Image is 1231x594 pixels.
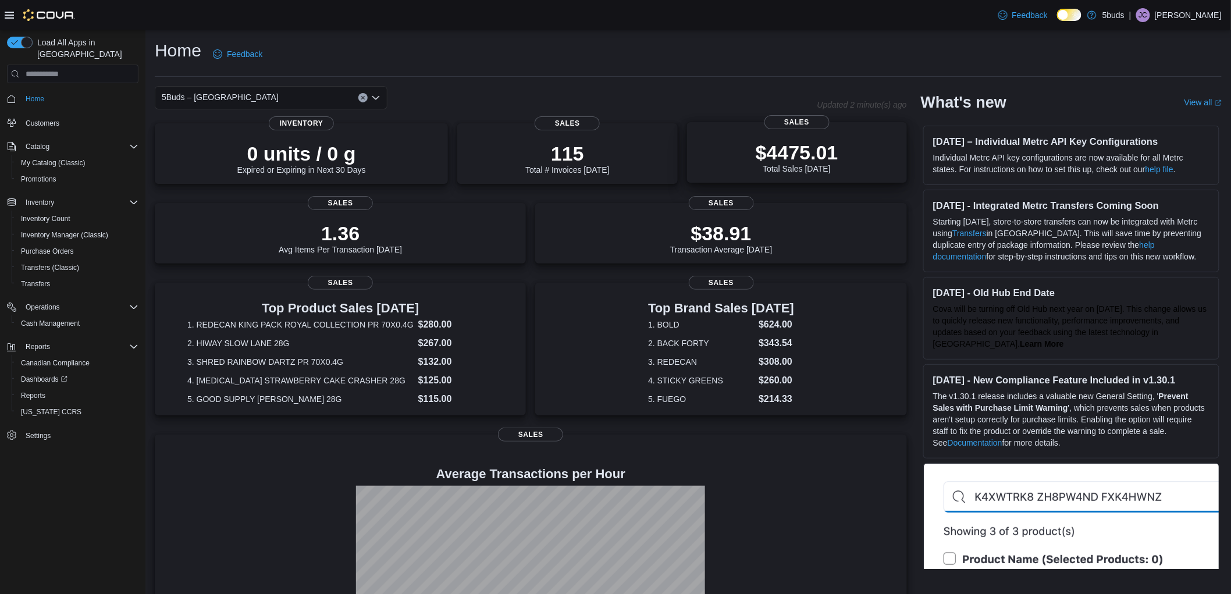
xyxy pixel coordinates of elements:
button: Settings [2,427,143,444]
p: 0 units / 0 g [237,142,366,165]
dd: $214.33 [759,392,794,406]
svg: External link [1215,99,1222,106]
button: Canadian Compliance [12,355,143,371]
span: My Catalog (Classic) [16,156,138,170]
button: Operations [21,300,65,314]
h3: [DATE] – Individual Metrc API Key Configurations [933,136,1209,147]
h3: [DATE] - New Compliance Feature Included in v1.30.1 [933,374,1209,386]
span: [US_STATE] CCRS [21,407,81,417]
span: Cova will be turning off Old Hub next year on [DATE]. This change allows us to quickly release ne... [933,304,1207,348]
a: Inventory Manager (Classic) [16,228,113,242]
a: [US_STATE] CCRS [16,405,86,419]
dd: $260.00 [759,374,794,387]
span: Inventory Manager (Classic) [21,230,108,240]
span: Reports [16,389,138,403]
span: Operations [21,300,138,314]
p: 115 [525,142,609,165]
h3: [DATE] - Integrated Metrc Transfers Coming Soon [933,200,1209,211]
span: Sales [498,428,563,442]
a: Documentation [948,438,1002,447]
dd: $115.00 [418,392,494,406]
span: Settings [26,431,51,440]
span: Operations [26,303,60,312]
a: View allExternal link [1184,98,1222,107]
div: Avg Items Per Transaction [DATE] [279,222,402,254]
img: Cova [23,9,75,21]
dt: 5. GOOD SUPPLY [PERSON_NAME] 28G [187,393,414,405]
dd: $308.00 [759,355,794,369]
button: Catalog [2,138,143,155]
a: Transfers [16,277,55,291]
span: Sales [308,276,373,290]
span: Purchase Orders [16,244,138,258]
p: [PERSON_NAME] [1155,8,1222,22]
span: Canadian Compliance [16,356,138,370]
a: Learn More [1020,339,1063,348]
span: Inventory Manager (Classic) [16,228,138,242]
h3: Top Product Sales [DATE] [187,301,493,315]
a: Transfers [952,229,987,238]
p: Starting [DATE], store-to-store transfers can now be integrated with Metrc using in [GEOGRAPHIC_D... [933,216,1209,262]
div: Total Sales [DATE] [756,141,838,173]
h4: Average Transactions per Hour [164,467,898,481]
span: Feedback [227,48,262,60]
input: Dark Mode [1057,9,1081,21]
button: Purchase Orders [12,243,143,259]
span: Sales [535,116,600,130]
p: Individual Metrc API key configurations are now available for all Metrc states. For instructions ... [933,152,1209,175]
dt: 3. REDECAN [648,356,754,368]
h1: Home [155,39,201,62]
span: Customers [21,115,138,130]
div: Transaction Average [DATE] [670,222,773,254]
span: Transfers [16,277,138,291]
p: Updated 2 minute(s) ago [817,100,907,109]
a: Canadian Compliance [16,356,94,370]
span: Reports [26,342,50,351]
h3: [DATE] - Old Hub End Date [933,287,1209,298]
span: Cash Management [16,316,138,330]
a: Settings [21,429,55,443]
h3: Top Brand Sales [DATE] [648,301,794,315]
span: Home [26,94,44,104]
span: Transfers (Classic) [16,261,138,275]
span: Inventory [269,116,334,130]
a: Promotions [16,172,61,186]
button: Customers [2,114,143,131]
button: Reports [2,339,143,355]
span: Transfers (Classic) [21,263,79,272]
dt: 5. FUEGO [648,393,754,405]
dt: 3. SHRED RAINBOW DARTZ PR 70X0.4G [187,356,414,368]
button: My Catalog (Classic) [12,155,143,171]
span: My Catalog (Classic) [21,158,86,168]
span: Inventory Count [21,214,70,223]
dd: $280.00 [418,318,494,332]
span: Sales [764,115,830,129]
span: Settings [21,428,138,443]
div: Jacob Calder [1136,8,1150,22]
button: Reports [21,340,55,354]
dd: $343.54 [759,336,794,350]
button: Transfers [12,276,143,292]
p: | [1129,8,1132,22]
span: Dark Mode [1057,21,1058,22]
p: 5buds [1102,8,1125,22]
p: $4475.01 [756,141,838,164]
dt: 1. REDECAN KING PACK ROYAL COLLECTION PR 70X0.4G [187,319,414,330]
nav: Complex example [7,86,138,474]
button: Open list of options [371,93,380,102]
p: The v1.30.1 release includes a valuable new General Setting, ' ', which prevents sales when produ... [933,390,1209,449]
span: Purchase Orders [21,247,74,256]
span: Transfers [21,279,50,289]
button: Cash Management [12,315,143,332]
span: Inventory [26,198,54,207]
dd: $132.00 [418,355,494,369]
span: 5Buds – [GEOGRAPHIC_DATA] [162,90,279,104]
a: Feedback [208,42,267,66]
a: Customers [21,116,64,130]
button: Home [2,90,143,107]
span: Customers [26,119,59,128]
span: JC [1139,8,1148,22]
dd: $267.00 [418,336,494,350]
span: Inventory [21,195,138,209]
